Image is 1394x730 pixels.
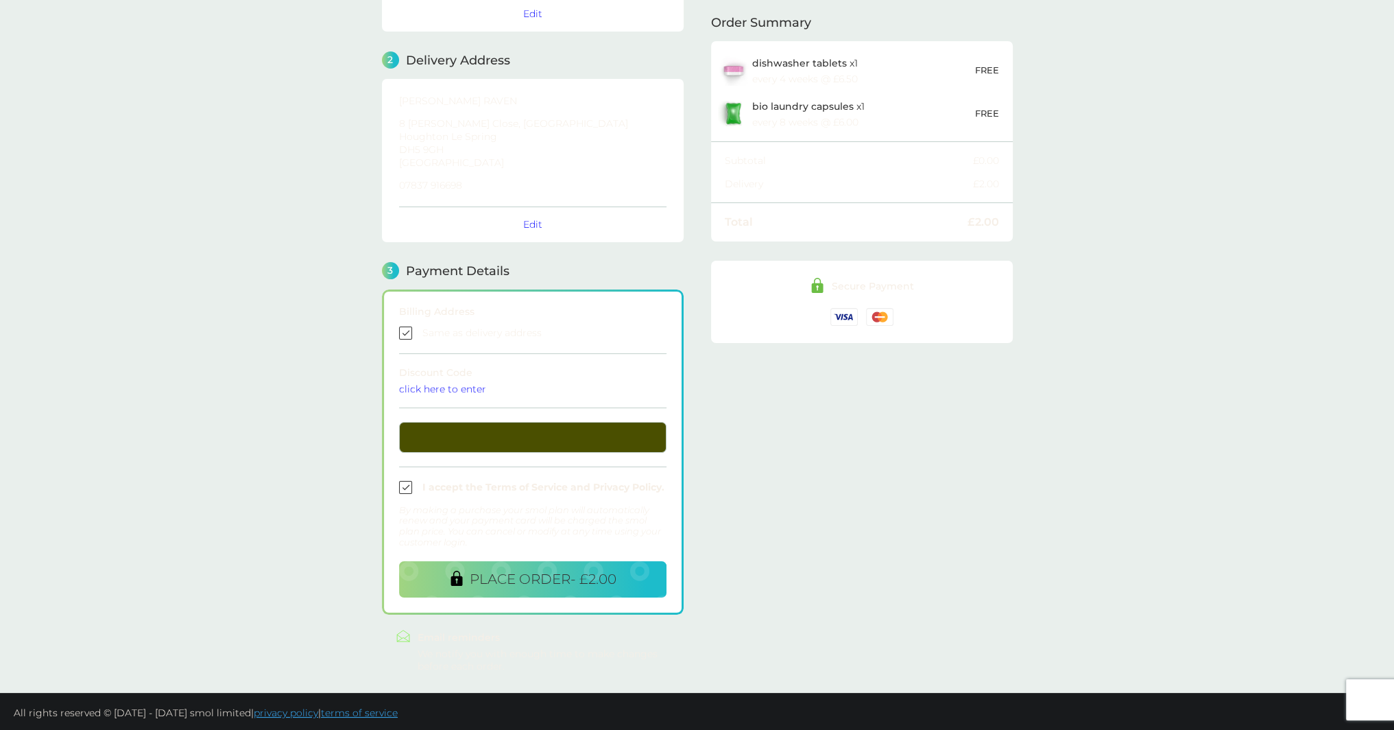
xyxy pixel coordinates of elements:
[418,633,670,642] div: Email reminders
[830,308,858,325] img: /assets/icons/cards/visa.svg
[254,707,318,719] a: privacy policy
[382,262,399,279] span: 3
[973,156,999,165] div: £0.00
[406,265,509,277] span: Payment Details
[399,119,666,128] p: 8 [PERSON_NAME] Close, [GEOGRAPHIC_DATA]
[752,101,865,112] p: x 1
[725,156,973,165] div: Subtotal
[399,505,666,547] div: By making a purchase your smol plan will automatically renew and your payment card will be charge...
[405,432,661,443] iframe: Secure card payment input frame
[399,96,666,106] p: [PERSON_NAME] RAVEN
[752,117,858,127] div: every 8 weeks @ £6.00
[832,281,914,291] div: Secure Payment
[725,179,973,189] div: Delivery
[752,57,847,69] span: dishwasher tablets
[523,218,542,231] button: Edit
[321,707,398,719] a: terms of service
[523,8,542,20] button: Edit
[470,571,616,587] span: PLACE ORDER - £2.00
[399,384,666,394] div: click here to enter
[382,51,399,69] span: 2
[399,145,666,154] p: DH5 9GH
[752,100,854,113] span: bio laundry capsules
[975,63,999,78] p: FREE
[975,106,999,121] p: FREE
[399,132,666,141] p: Houghton Le Spring
[406,54,510,67] span: Delivery Address
[968,217,999,228] div: £2.00
[418,648,670,672] div: We notify you with enough time to make changes before each order.
[711,16,811,29] span: Order Summary
[399,158,666,167] p: [GEOGRAPHIC_DATA]
[725,217,968,228] div: Total
[399,561,666,598] button: PLACE ORDER- £2.00
[399,180,666,190] p: 07837 916698
[399,307,666,316] div: Billing Address
[752,74,858,84] div: every 4 weeks @ £6.50
[752,58,858,69] p: x 1
[973,179,999,189] div: £2.00
[866,308,893,325] img: /assets/icons/cards/mastercard.svg
[399,366,666,394] span: Discount Code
